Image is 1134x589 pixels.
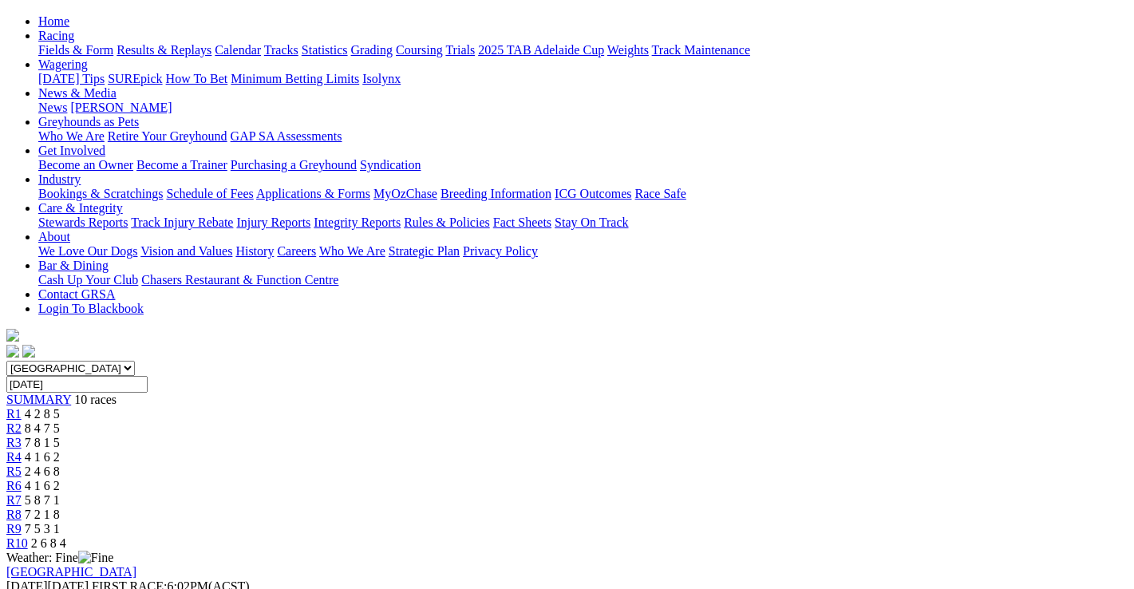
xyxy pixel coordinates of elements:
[38,101,67,114] a: News
[25,464,60,478] span: 2 4 6 8
[38,187,163,200] a: Bookings & Scratchings
[38,57,88,71] a: Wagering
[6,565,136,579] a: [GEOGRAPHIC_DATA]
[25,493,60,507] span: 5 8 7 1
[314,215,401,229] a: Integrity Reports
[78,551,113,565] img: Fine
[319,244,385,258] a: Who We Are
[6,508,22,521] a: R8
[38,129,105,143] a: Who We Are
[6,407,22,421] a: R1
[38,244,1128,259] div: About
[25,522,60,536] span: 7 5 3 1
[70,101,172,114] a: [PERSON_NAME]
[362,72,401,85] a: Isolynx
[6,329,19,342] img: logo-grsa-white.png
[38,187,1128,201] div: Industry
[277,244,316,258] a: Careers
[22,345,35,358] img: twitter.svg
[38,172,81,186] a: Industry
[6,551,113,564] span: Weather: Fine
[38,287,115,301] a: Contact GRSA
[74,393,117,406] span: 10 races
[215,43,261,57] a: Calendar
[38,129,1128,144] div: Greyhounds as Pets
[38,201,123,215] a: Care & Integrity
[38,14,69,28] a: Home
[38,72,105,85] a: [DATE] Tips
[351,43,393,57] a: Grading
[38,273,1128,287] div: Bar & Dining
[302,43,348,57] a: Statistics
[38,158,133,172] a: Become an Owner
[360,158,421,172] a: Syndication
[6,450,22,464] a: R4
[38,244,137,258] a: We Love Our Dogs
[25,421,60,435] span: 8 4 7 5
[6,345,19,358] img: facebook.svg
[38,72,1128,86] div: Wagering
[38,215,128,229] a: Stewards Reports
[166,72,228,85] a: How To Bet
[634,187,686,200] a: Race Safe
[235,244,274,258] a: History
[25,508,60,521] span: 7 2 1 8
[25,479,60,492] span: 4 1 6 2
[108,72,162,85] a: SUREpick
[236,215,310,229] a: Injury Reports
[231,72,359,85] a: Minimum Betting Limits
[38,302,144,315] a: Login To Blackbook
[652,43,750,57] a: Track Maintenance
[256,187,370,200] a: Applications & Forms
[6,393,71,406] a: SUMMARY
[6,464,22,478] a: R5
[404,215,490,229] a: Rules & Policies
[25,407,60,421] span: 4 2 8 5
[140,244,232,258] a: Vision and Values
[38,144,105,157] a: Get Involved
[6,376,148,393] input: Select date
[441,187,551,200] a: Breeding Information
[25,450,60,464] span: 4 1 6 2
[373,187,437,200] a: MyOzChase
[141,273,338,287] a: Chasers Restaurant & Function Centre
[231,129,342,143] a: GAP SA Assessments
[131,215,233,229] a: Track Injury Rebate
[463,244,538,258] a: Privacy Policy
[555,187,631,200] a: ICG Outcomes
[38,273,138,287] a: Cash Up Your Club
[31,536,66,550] span: 2 6 8 4
[38,29,74,42] a: Racing
[6,522,22,536] a: R9
[166,187,253,200] a: Schedule of Fees
[38,230,70,243] a: About
[38,101,1128,115] div: News & Media
[38,86,117,100] a: News & Media
[478,43,604,57] a: 2025 TAB Adelaide Cup
[389,244,460,258] a: Strategic Plan
[264,43,298,57] a: Tracks
[6,421,22,435] a: R2
[6,493,22,507] a: R7
[493,215,551,229] a: Fact Sheets
[136,158,227,172] a: Become a Trainer
[38,215,1128,230] div: Care & Integrity
[38,115,139,128] a: Greyhounds as Pets
[231,158,357,172] a: Purchasing a Greyhound
[6,536,28,550] a: R10
[38,43,1128,57] div: Racing
[607,43,649,57] a: Weights
[555,215,628,229] a: Stay On Track
[6,436,22,449] span: R3
[6,479,22,492] a: R6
